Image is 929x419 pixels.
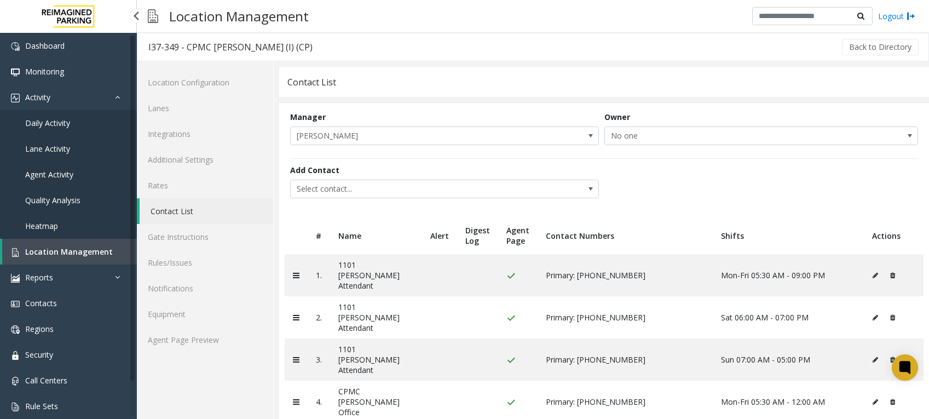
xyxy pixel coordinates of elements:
[25,41,65,51] span: Dashboard
[605,127,855,145] span: No one
[11,274,20,283] img: 'icon'
[11,300,20,308] img: 'icon'
[457,217,498,254] th: Digest Log
[25,401,58,411] span: Rule Sets
[864,217,924,254] th: Actions
[25,66,64,77] span: Monitoring
[308,296,330,338] td: 2.
[137,224,273,250] a: Gate Instructions
[148,3,158,30] img: pageIcon
[2,239,137,265] a: Location Management
[713,217,864,254] th: Shifts
[721,397,825,407] span: Mon-Fri 05:30 AM - 12:00 AM
[721,354,810,365] span: Sun 07:00 AM - 05:00 PM
[506,272,516,280] img: check
[506,356,516,365] img: check
[291,180,536,198] span: Select contact...
[721,270,825,280] span: Mon-Fri 05:30 AM - 09:00 PM
[25,298,57,308] span: Contacts
[11,248,20,257] img: 'icon'
[137,95,273,121] a: Lanes
[137,327,273,353] a: Agent Page Preview
[538,217,713,254] th: Contact Numbers
[137,301,273,327] a: Equipment
[422,217,457,254] th: Alert
[498,217,538,254] th: Agent Page
[546,397,645,407] span: Primary: [PHONE_NUMBER]
[25,324,54,334] span: Regions
[291,127,536,145] span: [PERSON_NAME]
[506,314,516,323] img: check
[11,94,20,102] img: 'icon'
[25,169,73,180] span: Agent Activity
[546,312,645,323] span: Primary: [PHONE_NUMBER]
[25,92,50,102] span: Activity
[287,75,336,89] div: Contact List
[25,246,113,257] span: Location Management
[506,398,516,407] img: check
[137,275,273,301] a: Notifications
[137,121,273,147] a: Integrations
[137,147,273,173] a: Additional Settings
[11,351,20,360] img: 'icon'
[25,375,67,386] span: Call Centers
[25,118,70,128] span: Daily Activity
[140,198,273,224] a: Contact List
[11,42,20,51] img: 'icon'
[164,3,314,30] h3: Location Management
[25,272,53,283] span: Reports
[878,10,915,22] a: Logout
[546,354,645,365] span: Primary: [PHONE_NUMBER]
[842,39,919,55] button: Back to Directory
[721,312,809,323] span: Sat 06:00 AM - 07:00 PM
[330,296,422,338] td: 1101 [PERSON_NAME] Attendant
[330,338,422,381] td: 1101 [PERSON_NAME] Attendant
[25,349,53,360] span: Security
[137,173,273,198] a: Rates
[546,270,645,280] span: Primary: [PHONE_NUMBER]
[604,111,630,123] label: Owner
[11,403,20,411] img: 'icon'
[290,164,339,176] label: Add Contact
[148,40,313,54] div: I37-349 - CPMC [PERSON_NAME] (I) (CP)
[137,70,273,95] a: Location Configuration
[25,221,58,231] span: Heatmap
[308,217,330,254] th: #
[11,325,20,334] img: 'icon'
[290,111,326,123] label: Manager
[137,250,273,275] a: Rules/Issues
[330,217,422,254] th: Name
[330,254,422,296] td: 1101 [PERSON_NAME] Attendant
[11,377,20,386] img: 'icon'
[25,144,70,154] span: Lane Activity
[25,195,80,205] span: Quality Analysis
[308,338,330,381] td: 3.
[308,254,330,296] td: 1.
[11,68,20,77] img: 'icon'
[907,10,915,22] img: logout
